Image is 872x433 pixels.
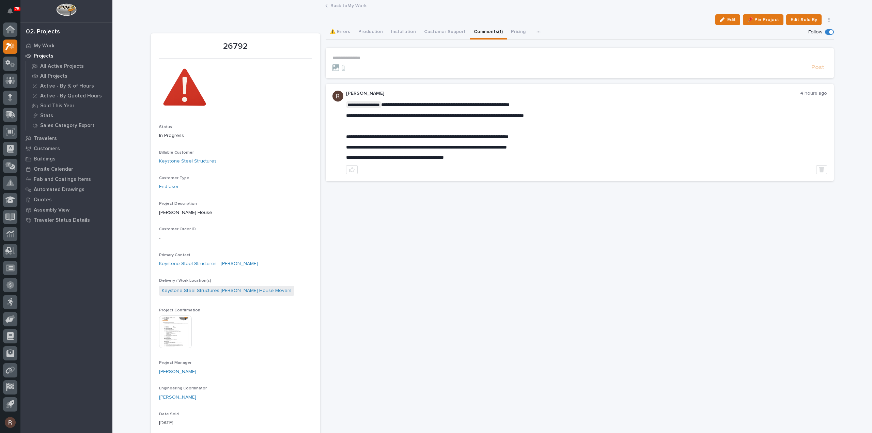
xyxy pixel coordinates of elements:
p: Quotes [34,197,52,203]
p: Projects [34,53,53,59]
p: Sold This Year [40,103,75,109]
span: Status [159,125,172,129]
button: Pricing [507,25,530,40]
img: f48ew8MZvpVZnjQQCrNZKDNR42jrwaflVON6jT56UWY [159,63,210,114]
a: Customers [20,143,112,154]
a: All Projects [26,71,112,81]
a: [PERSON_NAME] [159,368,196,375]
a: Keystone Steel Structures [PERSON_NAME] House Movers [162,287,292,294]
p: In Progress [159,132,312,139]
button: Delete post [816,165,827,174]
p: Travelers [34,136,57,142]
span: Edit [727,17,736,23]
a: Active - By % of Hours [26,81,112,91]
a: Back toMy Work [330,1,367,9]
span: Project Manager [159,361,191,365]
a: Traveler Status Details [20,215,112,225]
button: Customer Support [420,25,470,40]
img: Workspace Logo [56,3,76,16]
p: Active - By % of Hours [40,83,94,89]
p: Customers [34,146,60,152]
p: All Active Projects [40,63,84,69]
p: [DATE] [159,419,312,427]
span: Customer Order ID [159,227,196,231]
p: 75 [15,6,19,11]
a: Quotes [20,195,112,205]
span: Primary Contact [159,253,190,257]
button: Edit Sold By [786,14,822,25]
div: Notifications75 [9,8,17,19]
a: My Work [20,41,112,51]
button: Edit [715,14,740,25]
p: Automated Drawings [34,187,84,193]
p: All Projects [40,73,67,79]
p: 26792 [159,42,312,51]
a: Onsite Calendar [20,164,112,174]
span: Date Sold [159,412,179,416]
p: [PERSON_NAME] [346,91,800,96]
a: Buildings [20,154,112,164]
p: - [159,235,312,242]
a: Assembly View [20,205,112,215]
a: All Active Projects [26,61,112,71]
button: Comments (1) [470,25,507,40]
span: Delivery / Work Location(s) [159,279,211,283]
span: Engineering Coordinator [159,386,207,390]
p: Buildings [34,156,56,162]
a: Automated Drawings [20,184,112,195]
span: Post [811,64,824,72]
p: [PERSON_NAME] House [159,209,312,216]
a: Stats [26,111,112,120]
img: AATXAJzQ1Gz112k1-eEngwrIHvmFm-wfF_dy1drktBUI=s96-c [332,91,343,102]
span: Project Confirmation [159,308,200,312]
button: users-avatar [3,415,17,430]
a: End User [159,183,179,190]
button: Notifications [3,4,17,18]
button: Production [354,25,387,40]
span: Billable Customer [159,151,194,155]
a: Fab and Coatings Items [20,174,112,184]
a: Travelers [20,133,112,143]
div: 02. Projects [26,28,60,36]
a: Sales Category Export [26,121,112,130]
span: Customer Type [159,176,189,180]
button: Installation [387,25,420,40]
p: Stats [40,113,53,119]
a: Keystone Steel Structures [159,158,217,165]
p: 4 hours ago [800,91,827,96]
p: My Work [34,43,54,49]
p: Assembly View [34,207,69,213]
a: Keystone Steel Structures - [PERSON_NAME] [159,260,258,267]
button: 📌 Pin Project [743,14,783,25]
a: Sold This Year [26,101,112,110]
span: Project Description [159,202,197,206]
p: Traveler Status Details [34,217,90,223]
p: Onsite Calendar [34,166,73,172]
button: Post [809,64,827,72]
p: Follow [808,29,822,35]
a: Active - By Quoted Hours [26,91,112,100]
a: [PERSON_NAME] [159,394,196,401]
p: Active - By Quoted Hours [40,93,102,99]
a: Projects [20,51,112,61]
span: Edit Sold By [791,16,817,24]
p: Fab and Coatings Items [34,176,91,183]
p: Sales Category Export [40,123,94,129]
button: ⚠️ Errors [326,25,354,40]
span: 📌 Pin Project [747,16,779,24]
button: like this post [346,165,358,174]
